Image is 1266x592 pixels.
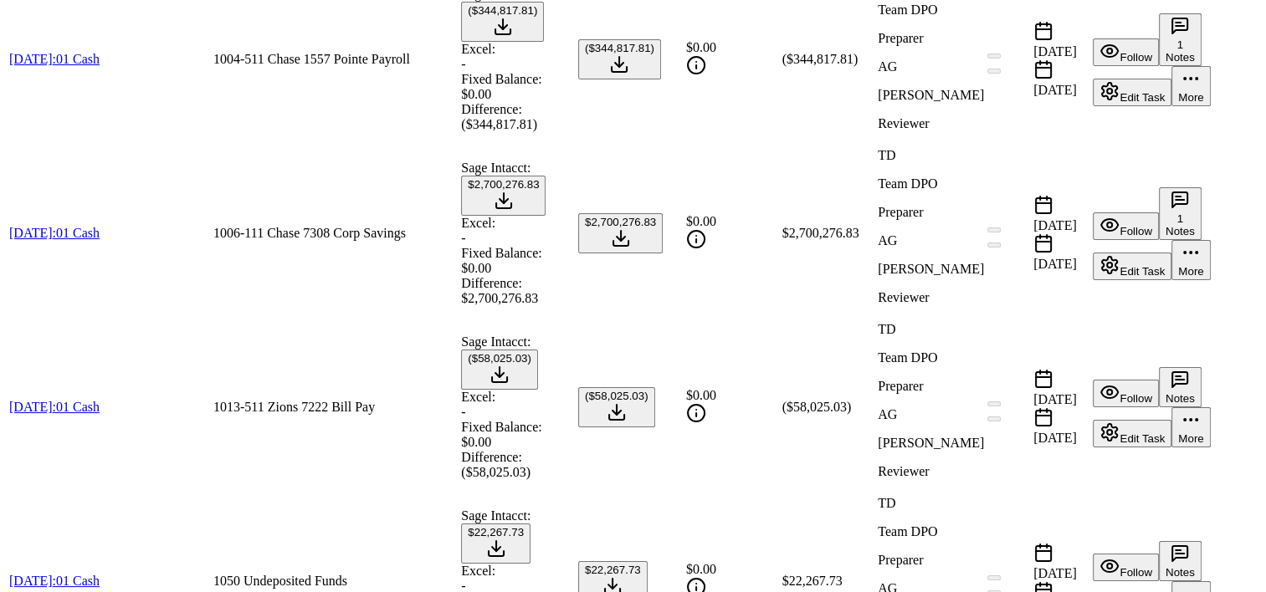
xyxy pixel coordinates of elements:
[1033,431,1089,446] div: [DATE]
[878,379,984,394] p: Preparer
[461,2,544,42] button: ($344,817.81)
[461,216,575,231] div: Excel:
[878,464,984,479] p: Reviewer
[1033,257,1089,272] div: [DATE]
[585,564,641,576] div: $22,267.73
[1093,420,1171,447] button: Edit Task
[468,4,537,17] div: ($344,817.81)
[9,400,100,414] a: [DATE]:01 Cash
[468,352,531,365] div: ($58,025.03)
[213,574,240,588] span: 1050
[1166,212,1195,225] div: 1
[461,176,546,216] button: $2,700,276.83
[1033,83,1089,98] div: [DATE]
[1159,13,1202,66] button: 1Notes
[461,117,575,132] div: ($344,817.81)
[878,496,895,510] span: TD
[461,261,575,276] div: $0.00
[987,242,1001,248] button: Mark complete
[578,213,663,253] button: $2,700,276.83
[461,42,575,72] div: -
[1093,79,1171,106] button: Edit Task
[782,400,875,415] div: ($58,025.03)
[878,290,984,305] p: Reviewer
[1033,218,1089,233] div: [DATE]
[987,416,1001,421] button: Mark complete
[268,400,375,414] span: Zions 7222 Bill Pay
[878,59,897,74] span: AG
[461,102,575,117] div: Difference:
[987,54,1001,59] button: Mark complete
[1120,265,1165,278] span: Edit Task
[987,575,1001,580] button: Mark complete
[213,226,264,240] span: 1006-111
[878,205,984,220] p: Preparer
[782,52,875,67] div: ($344,817.81)
[878,88,984,103] p: [PERSON_NAME]
[461,276,575,291] div: Difference:
[468,526,524,538] div: $22,267.73
[461,420,575,435] div: Fixed Balance:
[9,574,56,588] span: [DATE] :
[1093,380,1159,407] button: Follow
[461,87,575,102] div: $0.00
[461,161,575,176] div: Sage Intacct :
[243,574,347,588] span: Undeposited Funds
[1120,225,1152,237] span: Follow
[1093,554,1159,581] button: Follow
[987,227,1001,232] button: Mark complete
[1120,91,1165,104] span: Edit Task
[585,216,656,228] div: $2,700,276.83
[987,401,1001,406] button: Mark complete
[1171,240,1210,280] button: More
[461,246,575,261] div: Fixed Balance:
[9,52,56,66] span: [DATE] :
[578,387,655,427] button: ($58,025.03)
[578,39,661,79] button: ($344,817.81)
[461,390,575,405] div: Excel:
[213,52,264,66] span: 1004-511
[1120,432,1165,445] span: Edit Task
[878,176,984,191] p: Team DPO
[268,52,410,66] span: Chase 1557 Pointe Payroll
[9,226,56,240] span: [DATE] :
[686,214,779,229] div: $0.00
[461,564,575,579] div: Excel:
[1166,566,1195,579] span: Notes
[878,31,984,46] p: Preparer
[461,390,575,420] div: -
[267,226,406,240] span: Chase 7308 Corp Savings
[1120,51,1152,64] span: Follow
[1166,392,1195,405] span: Notes
[1171,66,1210,106] button: More
[878,553,984,568] p: Preparer
[1171,407,1210,447] button: More
[461,523,530,564] button: $22,267.73
[782,226,875,241] div: $2,700,276.83
[878,233,897,248] span: AG
[461,72,575,87] div: Fixed Balance:
[686,388,779,403] div: $0.00
[1166,225,1195,237] span: Notes
[1166,38,1195,51] div: 1
[1166,51,1195,64] span: Notes
[9,574,100,588] a: [DATE]:01 Cash
[1033,44,1089,59] div: [DATE]
[686,40,779,55] div: $0.00
[878,407,897,421] span: AG
[1159,367,1202,407] button: Notes
[987,69,1001,74] button: Mark complete
[878,3,984,18] p: Team DPO
[9,226,100,240] a: [DATE]:01 Cash
[878,350,984,365] p: Team DPO
[686,562,779,577] div: $0.00
[461,508,575,523] div: Sage Intacct :
[1033,392,1089,407] div: [DATE]
[1120,392,1152,405] span: Follow
[1033,566,1089,581] div: [DATE]
[1093,38,1159,66] button: Follow
[878,524,984,539] p: Team DPO
[878,436,984,451] p: [PERSON_NAME]
[461,350,538,390] button: ($58,025.03)
[782,574,875,589] div: $22,267.73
